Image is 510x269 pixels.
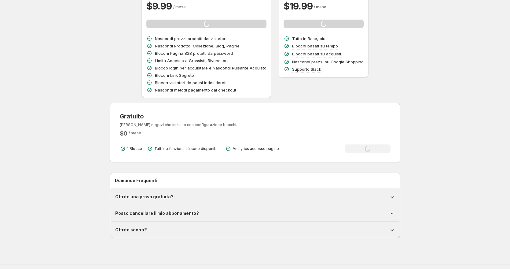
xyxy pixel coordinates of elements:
[120,113,237,120] h3: Gratuito
[115,210,199,216] h1: Posso cancellare il mio abbonamento?
[120,122,237,127] p: [PERSON_NAME] negozi che iniziano con configurazione blocchi.
[155,35,226,42] p: Nascondi prezzi prodotti dai visitatori
[155,50,233,56] p: Blocchi Pagina B2B protetti da password
[155,72,194,78] p: Blocchi Link Segreto
[115,177,395,184] h2: Domande Frequenti
[292,43,338,49] p: Blocchi basati su tempo
[129,131,141,135] span: / mese
[155,87,236,93] p: Nascondi metodi pagamento dal checkout
[233,146,279,151] p: Analytics accesso pagine
[292,59,364,65] p: Nascondi prezzi su Google Shopping
[173,5,186,9] span: / mese
[292,35,325,42] p: Tutto in Base, più
[314,5,326,9] span: / mese
[127,146,142,151] p: 1 Blocco
[155,43,240,49] p: Nascondi Prodotto, Collezione, Blog, Pagine
[115,227,147,233] h1: Offrite sconti?
[154,146,220,151] p: Tutte le funzionalità sono disponibili.
[155,80,226,86] p: Blocca visitatori da paesi indesiderati
[115,194,174,200] h1: Offrite una prova gratuita?
[155,58,228,64] p: Limita Accesso a Grossisti, Rivenditori
[155,65,266,71] p: Blocco login per acquistare e Nascondi Pulsante Acquisto
[292,51,342,57] p: Blocchi basati su acquisti.
[120,130,128,137] h2: $ 0
[292,66,321,72] p: Supporto Slack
